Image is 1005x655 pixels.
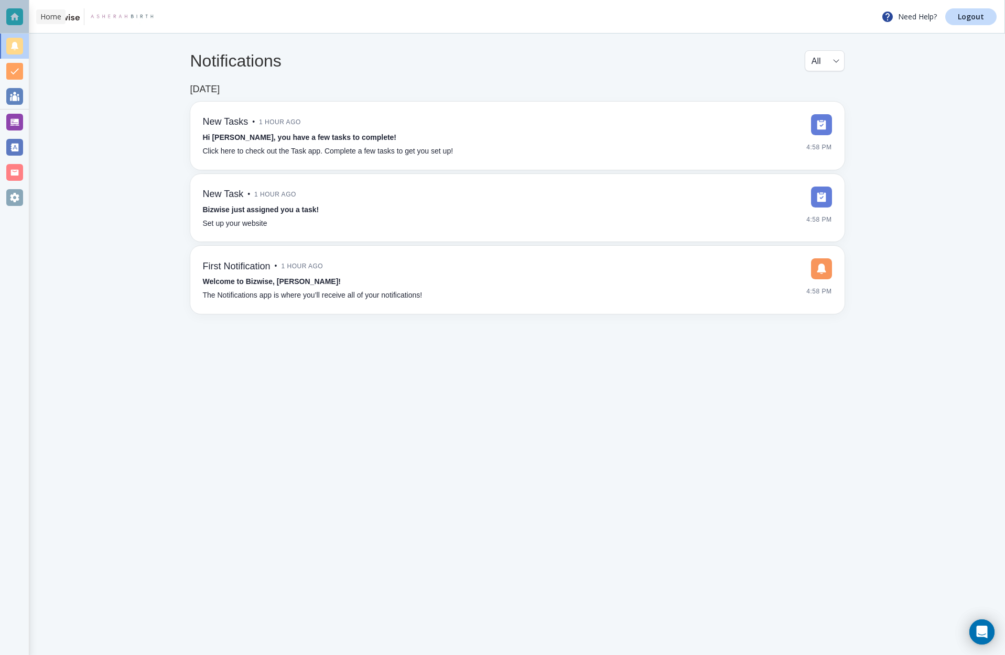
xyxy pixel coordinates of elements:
[190,84,220,95] h6: [DATE]
[811,114,832,135] img: DashboardSidebarTasks.svg
[958,13,984,20] p: Logout
[190,246,845,314] a: First Notification•1 hour agoWelcome to Bizwise, [PERSON_NAME]!The Notifications app is where you...
[945,8,997,25] a: Logout
[281,258,323,274] span: 1 hour ago
[203,261,271,272] h6: First Notification
[811,258,832,279] img: DashboardSidebarNotification.svg
[881,10,937,23] p: Need Help?
[203,205,319,214] strong: Bizwise just assigned you a task!
[259,114,301,130] span: 1 hour ago
[806,283,831,299] span: 4:58 PM
[190,174,845,242] a: New Task•1 hour agoBizwise just assigned you a task!Set up your website4:58 PM
[252,116,255,128] p: •
[203,189,244,200] h6: New Task
[275,260,277,272] p: •
[203,133,397,141] strong: Hi [PERSON_NAME], you have a few tasks to complete!
[811,187,832,208] img: DashboardSidebarTasks.svg
[203,277,341,286] strong: Welcome to Bizwise, [PERSON_NAME]!
[40,12,61,22] p: Home
[806,139,831,155] span: 4:58 PM
[806,212,831,227] span: 4:58 PM
[89,8,154,25] img: Asherah Birth
[190,51,282,71] h4: Notifications
[203,146,453,157] p: Click here to check out the Task app. Complete a few tasks to get you set up!
[203,290,423,301] p: The Notifications app is where you’ll receive all of your notifications!
[812,51,838,71] div: All
[969,619,995,645] div: Open Intercom Messenger
[190,102,845,170] a: New Tasks•1 hour agoHi [PERSON_NAME], you have a few tasks to complete!Click here to check out th...
[247,189,250,200] p: •
[203,218,267,230] p: Set up your website
[203,116,248,128] h6: New Tasks
[254,187,296,202] span: 1 hour ago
